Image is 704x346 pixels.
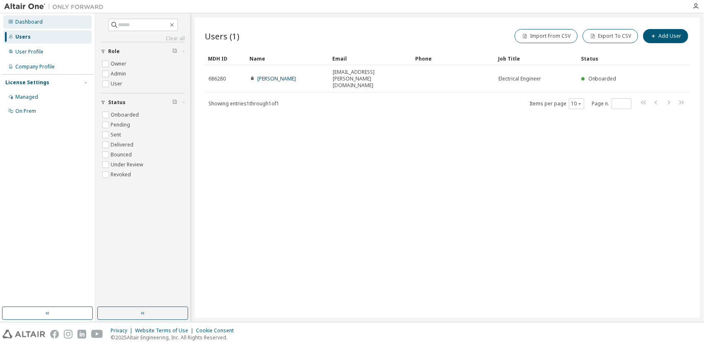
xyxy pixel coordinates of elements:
img: youtube.svg [91,330,103,339]
span: Clear filter [172,48,177,55]
img: altair_logo.svg [2,330,45,339]
span: Showing entries 1 through 1 of 1 [208,100,279,107]
div: Website Terms of Use [135,327,196,334]
span: Page n. [592,98,631,109]
label: Under Review [111,160,145,170]
span: [EMAIL_ADDRESS][PERSON_NAME][DOMAIN_NAME] [333,69,408,89]
button: 10 [571,100,582,107]
div: Phone [415,52,491,65]
span: Users (1) [205,30,240,42]
div: Company Profile [15,63,55,70]
label: Owner [111,59,128,69]
p: © 2025 Altair Engineering, Inc. All Rights Reserved. [111,334,239,341]
span: Electrical Engineer [498,76,541,82]
img: Altair One [4,2,108,11]
a: [PERSON_NAME] [257,75,296,82]
label: Revoked [111,170,133,180]
img: instagram.svg [64,330,73,339]
button: Status [101,93,185,112]
div: Managed [15,94,38,100]
label: Sent [111,130,123,140]
span: Onboarded [588,75,617,82]
div: Dashboard [15,19,43,25]
span: Clear filter [172,99,177,106]
label: Onboarded [111,110,140,120]
a: Clear all [101,35,185,42]
div: MDH ID [208,52,243,65]
span: Status [108,99,126,106]
div: Name [249,52,326,65]
div: Cookie Consent [196,327,239,334]
label: User [111,79,124,89]
span: 686280 [208,76,226,82]
div: License Settings [5,79,49,86]
div: Privacy [111,327,135,334]
div: On Prem [15,108,36,115]
button: Import From CSV [515,29,578,43]
div: Status [581,52,647,65]
img: linkedin.svg [77,330,86,339]
label: Admin [111,69,128,79]
button: Export To CSV [583,29,638,43]
label: Bounced [111,150,133,160]
label: Delivered [111,140,135,150]
label: Pending [111,120,132,130]
button: Add User [643,29,688,43]
button: Role [101,42,185,61]
span: Role [108,48,120,55]
img: facebook.svg [50,330,59,339]
div: User Profile [15,49,44,55]
span: Items per page [530,98,584,109]
div: Users [15,34,31,40]
div: Job Title [498,52,574,65]
div: Email [332,52,409,65]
